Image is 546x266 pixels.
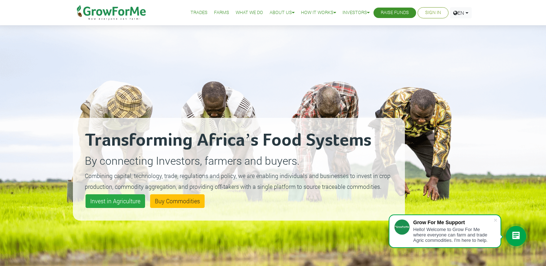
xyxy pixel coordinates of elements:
[85,172,390,190] small: Combining capital, technology, trade, regulations and policy, we are enabling individuals and bus...
[191,9,208,17] a: Trades
[236,9,263,17] a: What We Do
[425,9,441,17] a: Sign In
[150,194,205,208] a: Buy Commodities
[214,9,229,17] a: Farms
[413,220,493,225] div: Grow For Me Support
[86,194,145,208] a: Invest in Agriculture
[301,9,336,17] a: How it Works
[342,9,370,17] a: Investors
[85,130,393,151] h2: Transforming Africa’s Food Systems
[270,9,294,17] a: About Us
[450,7,472,18] a: EN
[85,152,393,169] p: By connecting Investors, farmers and buyers.
[381,9,409,17] a: Raise Funds
[413,227,493,243] div: Hello! Welcome to Grow For Me where everyone can farm and trade Agric commodities. I'm here to help.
